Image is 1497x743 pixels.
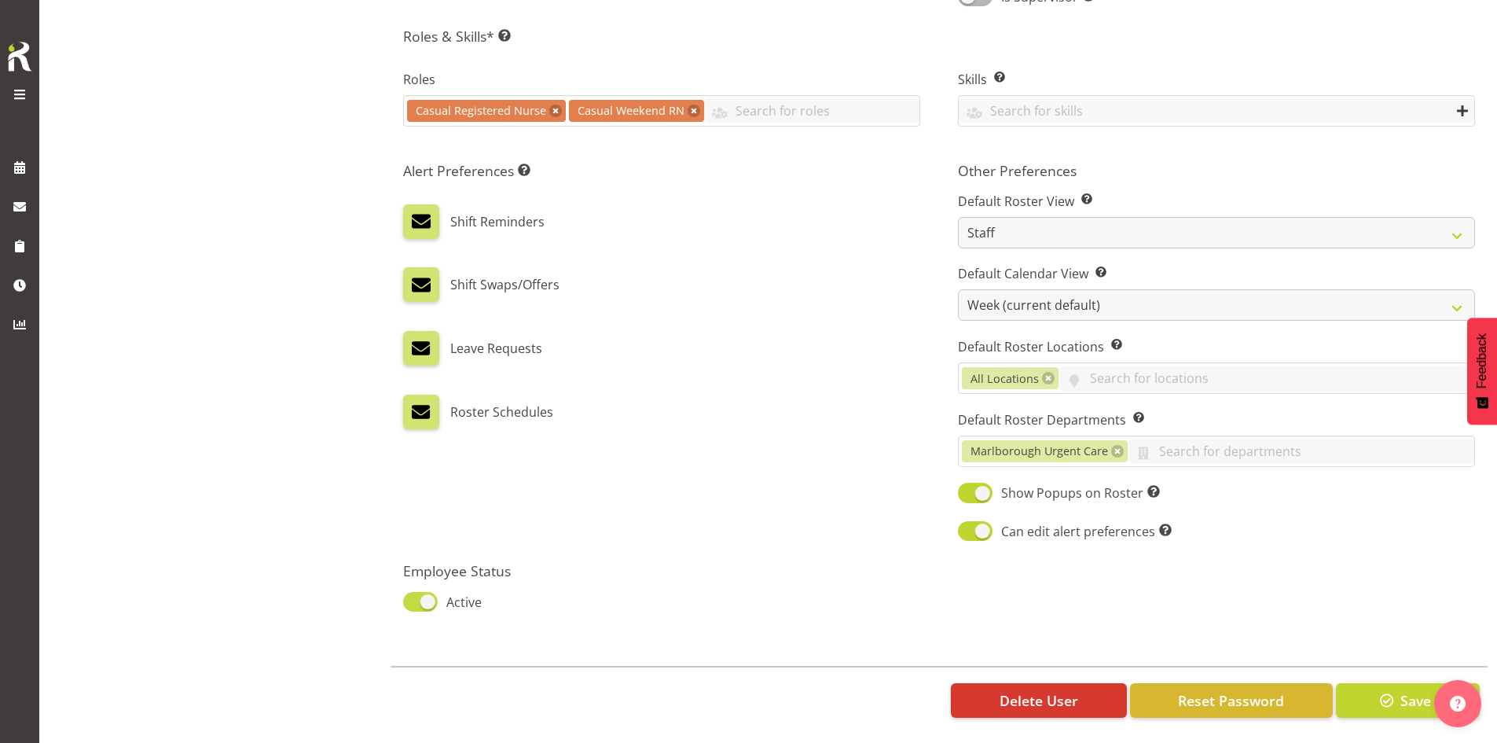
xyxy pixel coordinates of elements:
label: Default Calendar View [958,264,1475,283]
label: Shift Reminders [450,204,545,239]
span: Can edit alert preferences [992,522,1172,541]
label: Default Roster Departments [958,410,1475,429]
input: Search for departments [1128,439,1474,463]
label: Default Roster Locations [958,337,1475,356]
span: Feedback [1475,333,1489,388]
label: Roster Schedules [450,395,553,429]
label: Roles [403,70,920,89]
h5: Employee Status [403,562,930,579]
img: Rosterit icon logo [4,39,35,74]
img: help-xxl-2.png [1450,696,1466,712]
span: Reset Password [1178,690,1284,711]
span: Casual Weekend RN [578,102,684,120]
input: Search for locations [1059,366,1474,391]
button: Reset Password [1130,683,1333,718]
span: Casual Registered Nurse [416,102,546,120]
span: Delete User [1000,690,1078,711]
h5: Alert Preferences [403,162,920,179]
button: Save [1336,683,1480,718]
label: Leave Requests [450,331,542,366]
h5: Roles & Skills* [403,28,1475,45]
span: Show Popups on Roster [992,484,1160,502]
span: Marlborough Urgent Care [970,443,1108,460]
label: Shift Swaps/Offers [450,267,560,302]
span: All Locations [970,370,1039,388]
input: Search for roles [704,98,919,123]
input: Search for skills [959,98,1474,123]
label: Default Roster View [958,192,1475,211]
span: Active [438,593,482,612]
label: Skills [958,70,1475,89]
button: Delete User [951,683,1126,718]
button: Feedback - Show survey [1467,318,1497,425]
h5: Other Preferences [958,162,1475,179]
span: Save [1400,690,1431,711]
